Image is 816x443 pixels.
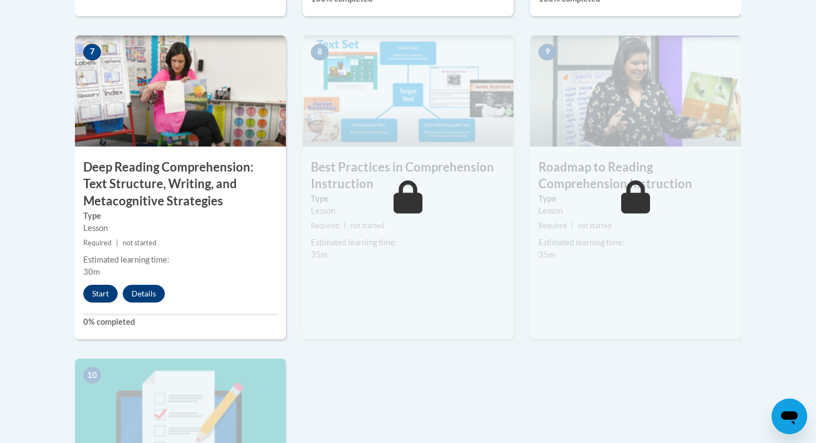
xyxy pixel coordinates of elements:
[311,250,328,259] span: 35m
[303,159,513,193] h3: Best Practices in Comprehension Instruction
[123,239,157,247] span: not started
[530,36,741,147] img: Course Image
[311,193,505,205] label: Type
[83,210,278,222] label: Type
[538,44,556,61] span: 9
[83,285,118,303] button: Start
[83,367,101,384] span: 10
[350,221,384,230] span: not started
[571,221,573,230] span: |
[311,236,505,249] div: Estimated learning time:
[83,254,278,266] div: Estimated learning time:
[83,44,101,61] span: 7
[344,221,346,230] span: |
[303,36,513,147] img: Course Image
[538,205,733,217] div: Lesson
[538,221,567,230] span: Required
[538,250,555,259] span: 35m
[578,221,612,230] span: not started
[116,239,118,247] span: |
[530,159,741,193] h3: Roadmap to Reading Comprehension Instruction
[538,193,733,205] label: Type
[83,267,100,276] span: 30m
[123,285,165,303] button: Details
[83,316,278,328] label: 0% completed
[311,205,505,217] div: Lesson
[75,36,286,147] img: Course Image
[311,221,339,230] span: Required
[83,239,112,247] span: Required
[538,236,733,249] div: Estimated learning time:
[75,159,286,210] h3: Deep Reading Comprehension: Text Structure, Writing, and Metacognitive Strategies
[772,399,807,434] iframe: Button to launch messaging window
[83,222,278,234] div: Lesson
[311,44,329,61] span: 8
